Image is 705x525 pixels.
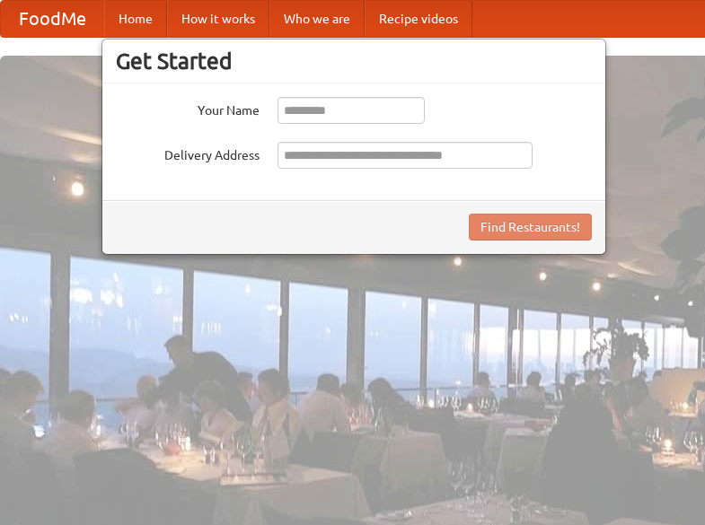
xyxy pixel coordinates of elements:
[365,1,472,37] a: Recipe videos
[469,214,592,241] button: Find Restaurants!
[104,1,167,37] a: Home
[269,1,365,37] a: Who we are
[167,1,269,37] a: How it works
[1,1,104,37] a: FoodMe
[116,97,260,119] label: Your Name
[116,142,260,164] label: Delivery Address
[116,48,592,74] h3: Get Started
